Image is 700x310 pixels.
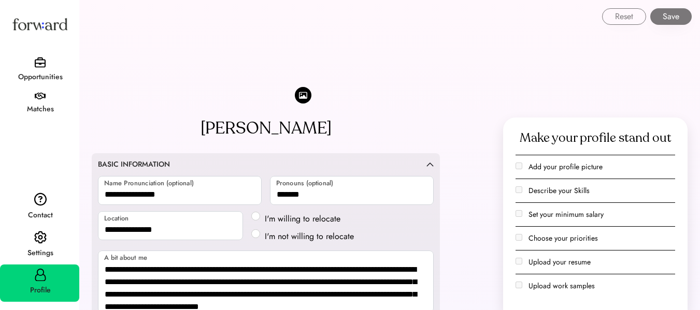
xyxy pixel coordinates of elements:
[220,12,311,104] img: yH5BAEAAAAALAAAAAABAAEAAAIBRAA7
[528,281,595,291] label: Upload work samples
[1,103,79,115] div: Matches
[650,8,692,25] button: Save
[528,233,598,243] label: Choose your priorities
[201,116,332,141] div: [PERSON_NAME]
[528,161,603,172] label: Add your profile picture
[528,257,591,267] label: Upload your resume
[262,213,357,225] label: I'm willing to relocate
[34,231,47,244] img: settings.svg
[528,185,590,196] label: Describe your Skills
[10,8,69,40] img: Forward logo
[528,209,604,219] label: Set your minimum salary
[1,247,79,259] div: Settings
[602,8,646,25] button: Reset
[1,209,79,222] div: Contact
[262,230,357,243] label: I'm not willing to relocate
[98,159,170,170] div: BASIC INFORMATION
[1,284,79,297] div: Profile
[1,71,79,83] div: Opportunities
[426,162,434,167] img: caret-up.svg
[34,193,47,206] img: contact.svg
[35,57,46,68] img: briefcase.svg
[35,93,46,100] img: handshake.svg
[520,130,672,146] div: Make your profile stand out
